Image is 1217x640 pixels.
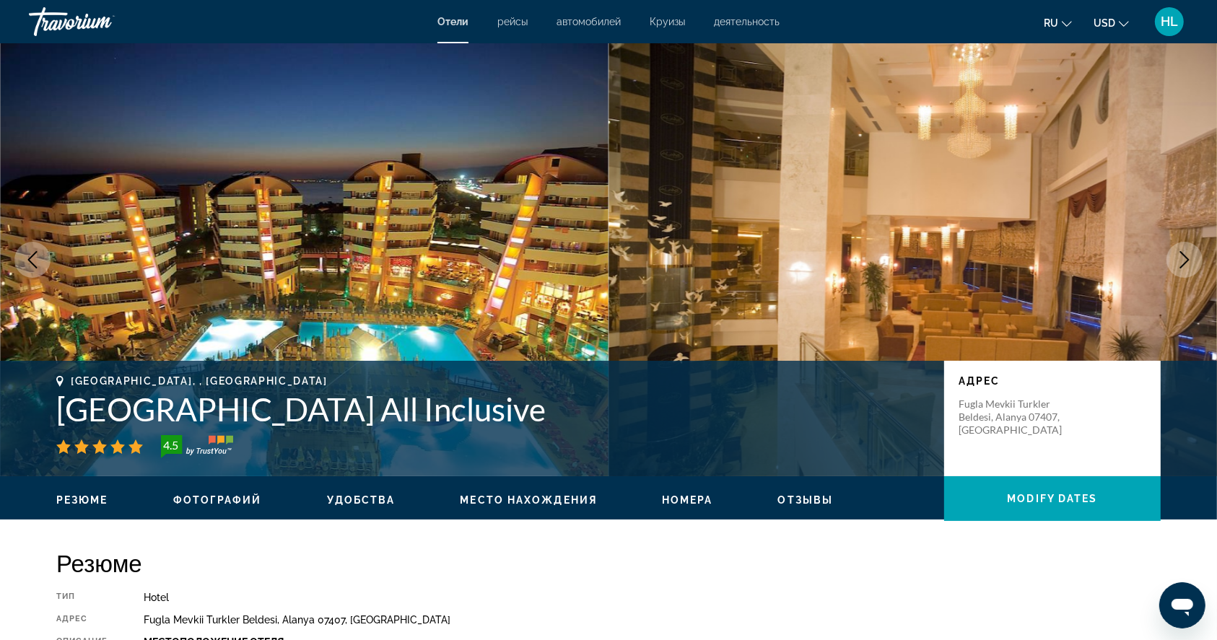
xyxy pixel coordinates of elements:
[56,614,108,626] div: адрес
[460,494,597,507] button: Место нахождения
[14,242,51,278] button: Previous image
[1094,17,1115,29] span: USD
[1161,14,1178,29] span: HL
[460,494,597,506] span: Место нахождения
[144,592,1161,603] div: Hotel
[959,398,1074,437] p: Fugla Mevkii Turkler Beldesi, Alanya 07407, [GEOGRAPHIC_DATA]
[327,494,396,506] span: Удобства
[144,614,1161,626] div: Fugla Mevkii Turkler Beldesi, Alanya 07407, [GEOGRAPHIC_DATA]
[497,16,528,27] a: рейсы
[29,3,173,40] a: Travorium
[662,494,713,507] button: Номера
[778,494,834,507] button: Отзывы
[1166,242,1203,278] button: Next image
[56,494,108,506] span: Резюме
[327,494,396,507] button: Удобства
[959,375,1146,387] p: адрес
[650,16,685,27] a: Круизы
[173,494,262,507] button: Фотографий
[56,548,1161,577] h2: Резюме
[944,476,1161,521] button: Modify Dates
[1151,6,1188,37] button: User Menu
[71,375,328,387] span: [GEOGRAPHIC_DATA], , [GEOGRAPHIC_DATA]
[56,390,930,428] h1: [GEOGRAPHIC_DATA] All Inclusive
[557,16,621,27] a: автомобилей
[1044,12,1072,33] button: Change language
[437,16,468,27] a: Отели
[662,494,713,506] span: Номера
[1044,17,1058,29] span: ru
[173,494,262,506] span: Фотографий
[56,494,108,507] button: Резюме
[56,592,108,603] div: Тип
[1094,12,1129,33] button: Change currency
[1159,582,1205,628] iframe: Кнопка для запуску вікна повідомлень
[714,16,780,27] a: деятельность
[1007,493,1097,504] span: Modify Dates
[161,435,233,458] img: TrustYou guest rating badge
[778,494,834,506] span: Отзывы
[157,437,186,454] div: 4.5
